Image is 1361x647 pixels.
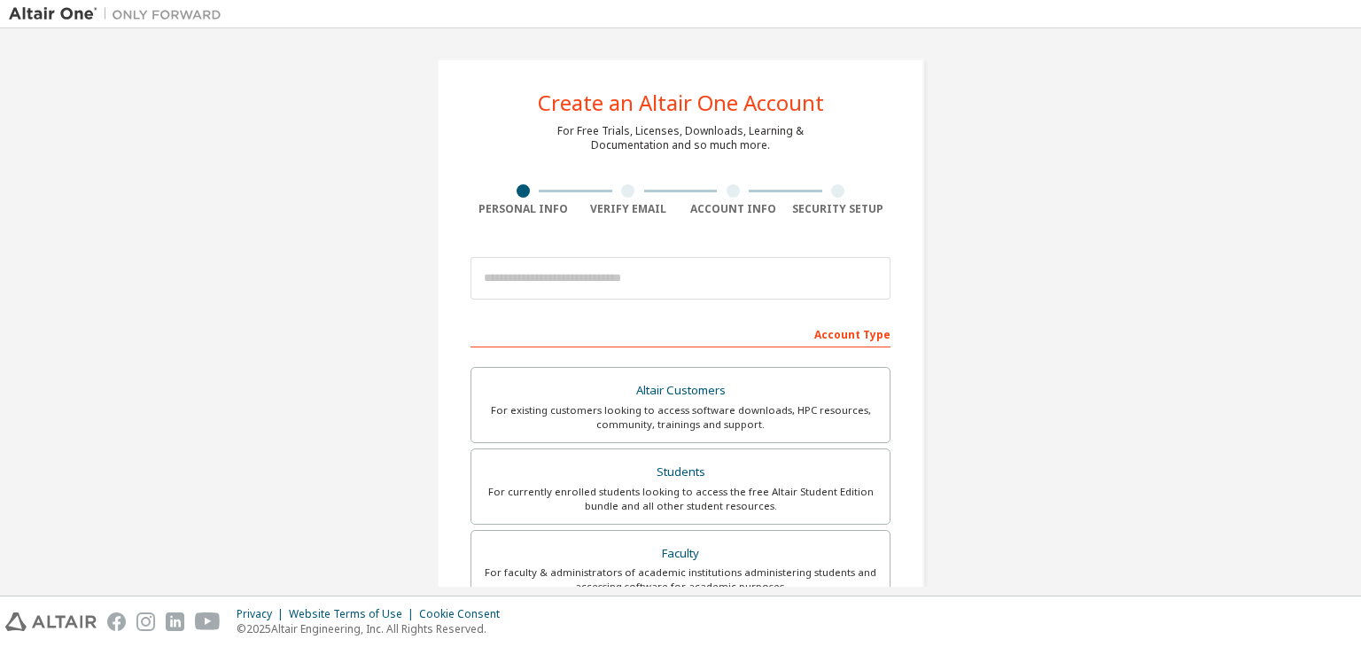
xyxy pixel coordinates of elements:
img: altair_logo.svg [5,612,97,631]
div: Faculty [482,542,879,566]
div: Account Type [471,319,890,347]
div: Personal Info [471,202,576,216]
img: Altair One [9,5,230,23]
div: Verify Email [576,202,681,216]
div: Create an Altair One Account [538,92,824,113]
div: Students [482,460,879,485]
div: Account Info [680,202,786,216]
img: youtube.svg [195,612,221,631]
div: Altair Customers [482,378,879,403]
div: Security Setup [786,202,891,216]
div: Cookie Consent [419,607,510,621]
div: For existing customers looking to access software downloads, HPC resources, community, trainings ... [482,403,879,432]
p: © 2025 Altair Engineering, Inc. All Rights Reserved. [237,621,510,636]
img: instagram.svg [136,612,155,631]
img: linkedin.svg [166,612,184,631]
div: For faculty & administrators of academic institutions administering students and accessing softwa... [482,565,879,594]
div: For currently enrolled students looking to access the free Altair Student Edition bundle and all ... [482,485,879,513]
div: Website Terms of Use [289,607,419,621]
div: Privacy [237,607,289,621]
img: facebook.svg [107,612,126,631]
div: For Free Trials, Licenses, Downloads, Learning & Documentation and so much more. [557,124,804,152]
